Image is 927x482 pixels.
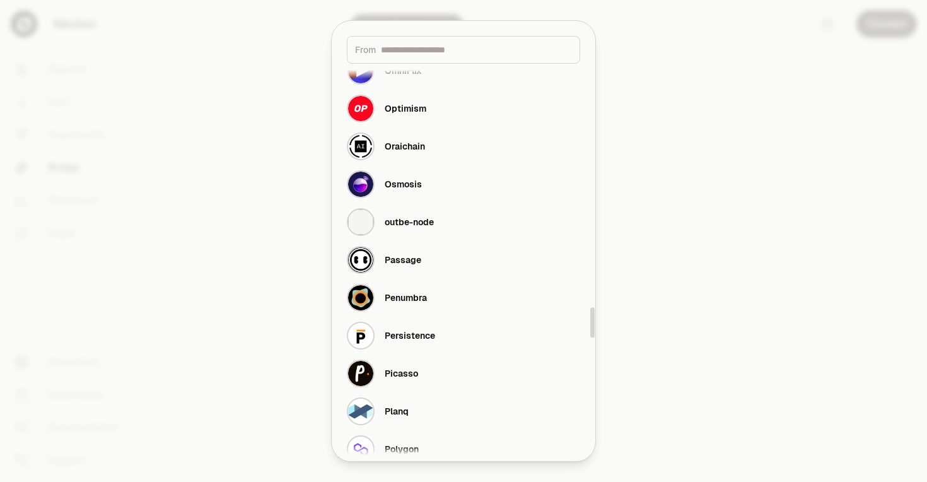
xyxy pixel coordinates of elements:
img: Planq Logo [347,397,375,425]
img: Penumbra Logo [347,284,375,312]
img: Polygon Logo [347,435,375,463]
img: Osmosis Logo [347,170,375,198]
div: Persistence [385,329,435,342]
div: OmniFlix [385,64,422,77]
div: outbe-node [385,216,434,228]
button: Penumbra LogoPenumbra [339,279,588,317]
button: outbe-node Logooutbe-node [339,203,588,241]
button: Passage LogoPassage [339,241,588,279]
div: Polygon [385,443,419,456]
button: Picasso LogoPicasso [339,355,588,392]
div: Picasso [385,367,418,380]
button: Planq LogoPlanq [339,392,588,430]
button: Optimism LogoOptimism [339,90,588,127]
button: Osmosis LogoOsmosis [339,165,588,203]
div: Osmosis [385,178,422,191]
img: outbe-node Logo [347,208,375,236]
button: Persistence LogoPersistence [339,317,588,355]
div: Oraichain [385,140,425,153]
button: Polygon LogoPolygon [339,430,588,468]
div: Passage [385,254,421,266]
div: Penumbra [385,291,427,304]
img: Persistence Logo [347,322,375,350]
button: OmniFlix LogoOmniFlix [339,52,588,90]
div: Planq [385,405,409,418]
button: Oraichain LogoOraichain [339,127,588,165]
div: Optimism [385,102,426,115]
img: Picasso Logo [347,360,375,387]
img: Passage Logo [347,246,375,274]
img: Optimism Logo [347,95,375,122]
span: From [355,44,376,56]
img: OmniFlix Logo [347,57,375,85]
img: Oraichain Logo [347,132,375,160]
